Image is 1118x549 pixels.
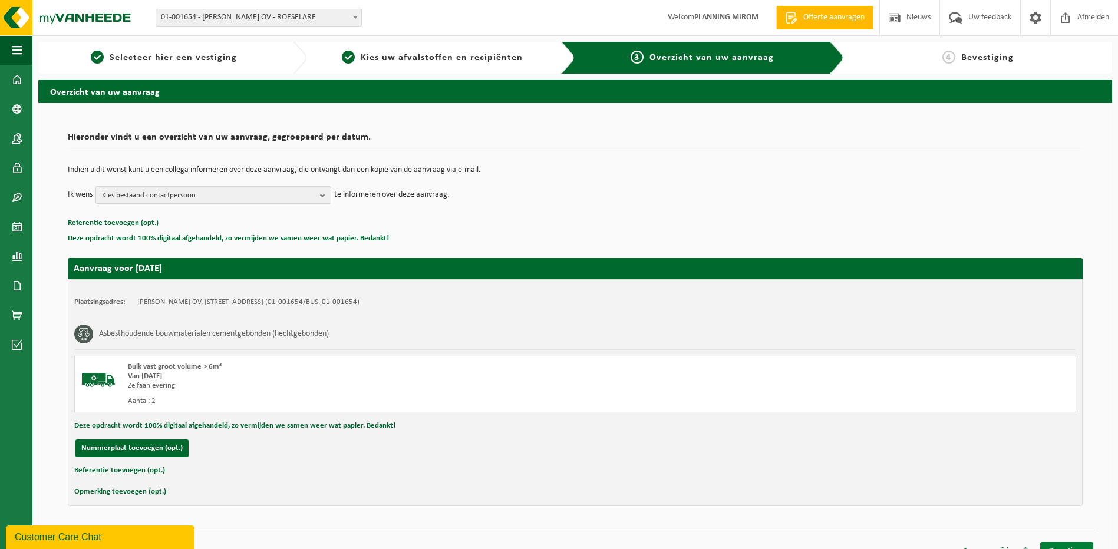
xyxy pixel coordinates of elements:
span: Selecteer hier een vestiging [110,53,237,62]
a: Offerte aanvragen [776,6,873,29]
div: Zelfaanlevering [128,381,622,391]
span: Overzicht van uw aanvraag [649,53,774,62]
button: Deze opdracht wordt 100% digitaal afgehandeld, zo vermijden we samen weer wat papier. Bedankt! [74,418,395,434]
a: 1Selecteer hier een vestiging [44,51,283,65]
strong: PLANNING MIROM [694,13,758,22]
span: Bevestiging [961,53,1014,62]
h2: Hieronder vindt u een overzicht van uw aanvraag, gegroepeerd per datum. [68,133,1083,148]
span: 3 [631,51,644,64]
span: Kies uw afvalstoffen en recipiënten [361,53,523,62]
button: Referentie toevoegen (opt.) [74,463,165,478]
span: 01-001654 - MIROM ROESELARE OV - ROESELARE [156,9,362,27]
button: Deze opdracht wordt 100% digitaal afgehandeld, zo vermijden we samen weer wat papier. Bedankt! [68,231,389,246]
span: 01-001654 - MIROM ROESELARE OV - ROESELARE [156,9,361,26]
h2: Overzicht van uw aanvraag [38,80,1112,102]
strong: Van [DATE] [128,372,162,380]
td: [PERSON_NAME] OV, [STREET_ADDRESS] (01-001654/BUS, 01-001654) [137,297,360,307]
button: Opmerking toevoegen (opt.) [74,484,166,500]
span: 1 [91,51,104,64]
img: BL-SO-LV.png [81,362,116,398]
button: Referentie toevoegen (opt.) [68,216,159,231]
p: Ik wens [68,186,93,204]
span: 2 [342,51,355,64]
h3: Asbesthoudende bouwmaterialen cementgebonden (hechtgebonden) [99,325,329,343]
a: 2Kies uw afvalstoffen en recipiënten [313,51,552,65]
span: Offerte aanvragen [800,12,868,24]
strong: Plaatsingsadres: [74,298,126,306]
div: Aantal: 2 [128,396,622,406]
span: Kies bestaand contactpersoon [102,187,315,204]
span: 4 [942,51,955,64]
iframe: chat widget [6,523,197,549]
button: Nummerplaat toevoegen (opt.) [75,439,189,457]
strong: Aanvraag voor [DATE] [74,264,162,273]
span: Bulk vast groot volume > 6m³ [128,363,222,371]
p: te informeren over deze aanvraag. [334,186,450,204]
button: Kies bestaand contactpersoon [95,186,331,204]
p: Indien u dit wenst kunt u een collega informeren over deze aanvraag, die ontvangt dan een kopie v... [68,166,1083,174]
